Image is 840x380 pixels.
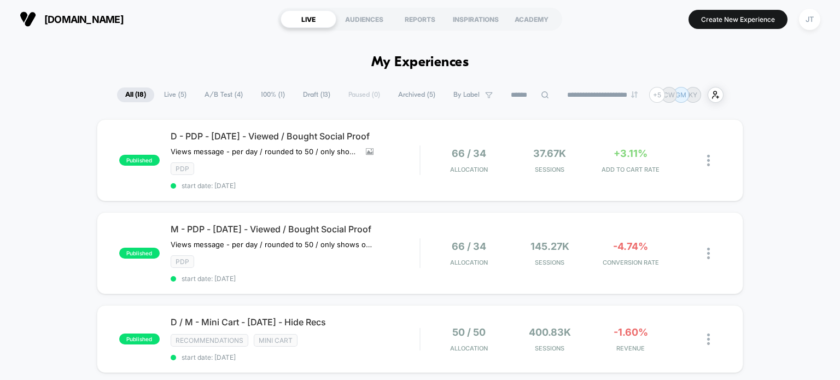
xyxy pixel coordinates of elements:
span: 50 / 50 [452,326,486,338]
img: close [707,248,710,259]
span: ADD TO CART RATE [593,166,668,173]
span: 400.83k [529,326,571,338]
span: Views message - per day / rounded to 50 / only shows on over 100 views. Bought message - per week... [171,240,374,249]
div: REPORTS [392,10,448,28]
span: PDP [171,162,194,175]
span: published [119,155,160,166]
span: Draft ( 13 ) [295,87,339,102]
span: A/B Test ( 4 ) [196,87,251,102]
img: Visually logo [20,11,36,27]
span: Mini Cart [254,334,297,347]
span: published [119,248,160,259]
span: Sessions [512,166,587,173]
span: Recommendations [171,334,248,347]
button: Create New Experience [689,10,787,29]
div: JT [799,9,820,30]
div: + 5 [649,87,665,103]
p: GM [675,91,686,99]
span: start date: [DATE] [171,182,420,190]
img: end [631,91,638,98]
span: Archived ( 5 ) [390,87,444,102]
button: JT [796,8,824,31]
span: -1.60% [614,326,648,338]
span: 145.27k [530,241,569,252]
span: Allocation [450,166,488,173]
div: AUDIENCES [336,10,392,28]
span: published [119,334,160,344]
span: 37.67k [533,148,566,159]
span: By Label [453,91,480,99]
span: Live ( 5 ) [156,87,195,102]
p: KY [689,91,697,99]
span: 66 / 34 [452,148,486,159]
span: REVENUE [593,344,668,352]
span: start date: [DATE] [171,274,420,283]
span: Views message - per day / rounded to 50 / only shows on over 100 viewsBought message - per week /... [171,147,358,156]
span: M - PDP - [DATE] - Viewed / Bought Social Proof [171,224,420,235]
span: 66 / 34 [452,241,486,252]
span: Allocation [450,344,488,352]
span: +3.11% [614,148,647,159]
span: [DOMAIN_NAME] [44,14,124,25]
span: Allocation [450,259,488,266]
span: PDP [171,255,194,268]
span: All ( 18 ) [117,87,154,102]
div: INSPIRATIONS [448,10,504,28]
p: CW [663,91,675,99]
span: D - PDP - [DATE] - Viewed / Bought Social Proof [171,131,420,142]
span: CONVERSION RATE [593,259,668,266]
div: LIVE [281,10,336,28]
span: Sessions [512,344,587,352]
span: -4.74% [613,241,648,252]
span: D / M - Mini Cart - [DATE] - Hide Recs [171,317,420,328]
span: Sessions [512,259,587,266]
div: ACADEMY [504,10,559,28]
h1: My Experiences [371,55,469,71]
img: close [707,334,710,345]
img: close [707,155,710,166]
span: start date: [DATE] [171,353,420,361]
button: [DOMAIN_NAME] [16,10,127,28]
span: 100% ( 1 ) [253,87,293,102]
